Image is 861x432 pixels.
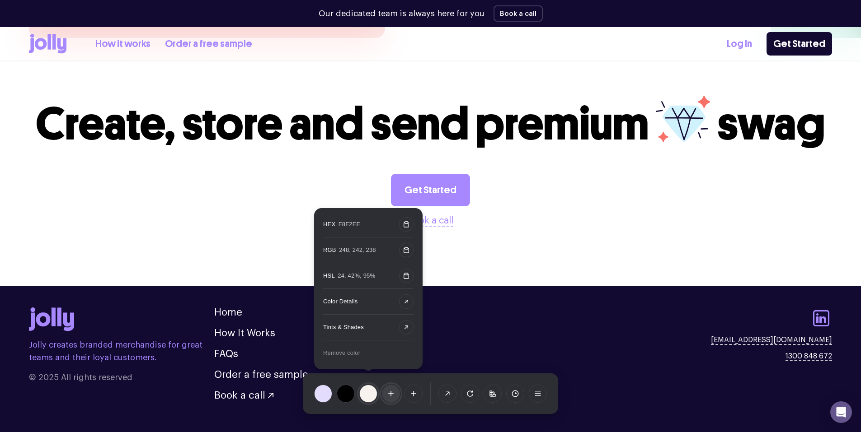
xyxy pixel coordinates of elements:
a: FAQs [214,349,238,359]
span: swag [717,97,825,151]
span: Book a call [214,390,265,400]
a: How It Works [214,328,275,338]
a: Log In [727,37,752,51]
button: Book a call [408,214,453,228]
a: Get Started [391,174,470,206]
a: Order a free sample [165,37,252,51]
a: 1300 848 672 [786,351,832,362]
a: How it works [95,37,151,51]
p: Our dedicated team is always here for you [319,8,485,20]
span: Create, store and send premium [36,97,649,151]
a: [EMAIL_ADDRESS][DOMAIN_NAME] [711,334,832,345]
a: Order a free sample [214,370,308,380]
div: Open Intercom Messenger [830,401,852,423]
span: © 2025 All rights reserved [29,371,214,384]
a: Get Started [767,32,832,56]
p: Jolly creates branded merchandise for great teams and their loyal customers. [29,339,214,364]
button: Book a call [214,390,273,400]
button: Book a call [494,5,543,22]
a: Home [214,307,242,317]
